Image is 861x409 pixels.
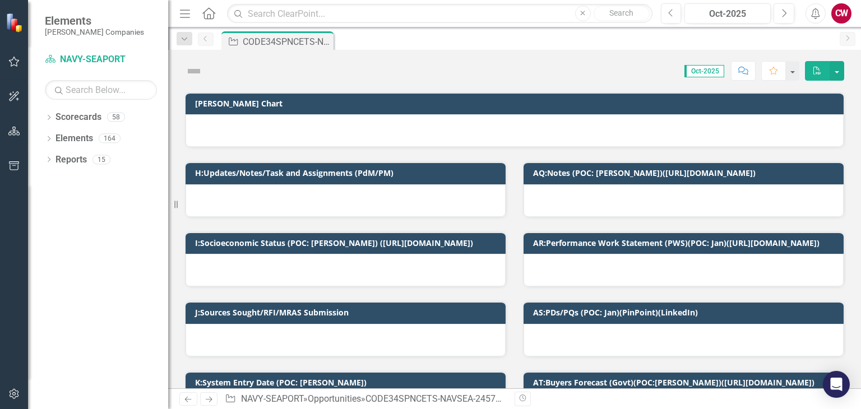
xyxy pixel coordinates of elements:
div: » » [225,393,506,406]
span: Oct-2025 [684,65,724,77]
h3: J:Sources Sought/RFI/MRAS Submission [195,308,500,317]
h3: [PERSON_NAME] Chart [195,99,838,108]
button: Search [594,6,650,21]
h3: AR:Performance Work Statement (PWS)(POC: Jan)([URL][DOMAIN_NAME]) [533,239,838,247]
h3: AQ:Notes (POC: [PERSON_NAME])([URL][DOMAIN_NAME]) [533,169,838,177]
h3: AT:Buyers Forecast (Govt)(POC:[PERSON_NAME])([URL][DOMAIN_NAME]) [533,378,838,387]
img: Not Defined [185,62,203,80]
h3: H:Updates/Notes/Task and Assignments (PdM/PM) [195,169,500,177]
a: Scorecards [55,111,101,124]
h3: I:Socioeconomic Status (POC: [PERSON_NAME]) ([URL][DOMAIN_NAME]) [195,239,500,247]
button: Oct-2025 [684,3,771,24]
a: Opportunities [308,393,361,404]
div: 164 [99,134,121,143]
a: NAVY-SEAPORT [241,393,303,404]
input: Search Below... [45,80,157,100]
div: 15 [92,155,110,164]
div: Oct-2025 [688,7,767,21]
a: Elements [55,132,93,145]
a: Reports [55,154,87,166]
span: Elements [45,14,144,27]
small: [PERSON_NAME] Companies [45,27,144,36]
div: CODE34SPNCETS-NAVSEA-245700: CODE 34 SERVICES PROCUREMENT NUWCDIVNPT COMMUNICATIONS ENGINEERING T... [243,35,331,49]
button: CW [831,3,851,24]
div: Open Intercom Messenger [823,371,850,398]
span: Search [609,8,633,17]
h3: AS:PDs/PQs (POC: Jan)(PinPoint)(LinkedIn) [533,308,838,317]
h3: K:System Entry Date (POC: [PERSON_NAME]) [195,378,500,387]
div: 58 [107,113,125,122]
img: ClearPoint Strategy [6,12,25,32]
a: NAVY-SEAPORT [45,53,157,66]
input: Search ClearPoint... [227,4,652,24]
